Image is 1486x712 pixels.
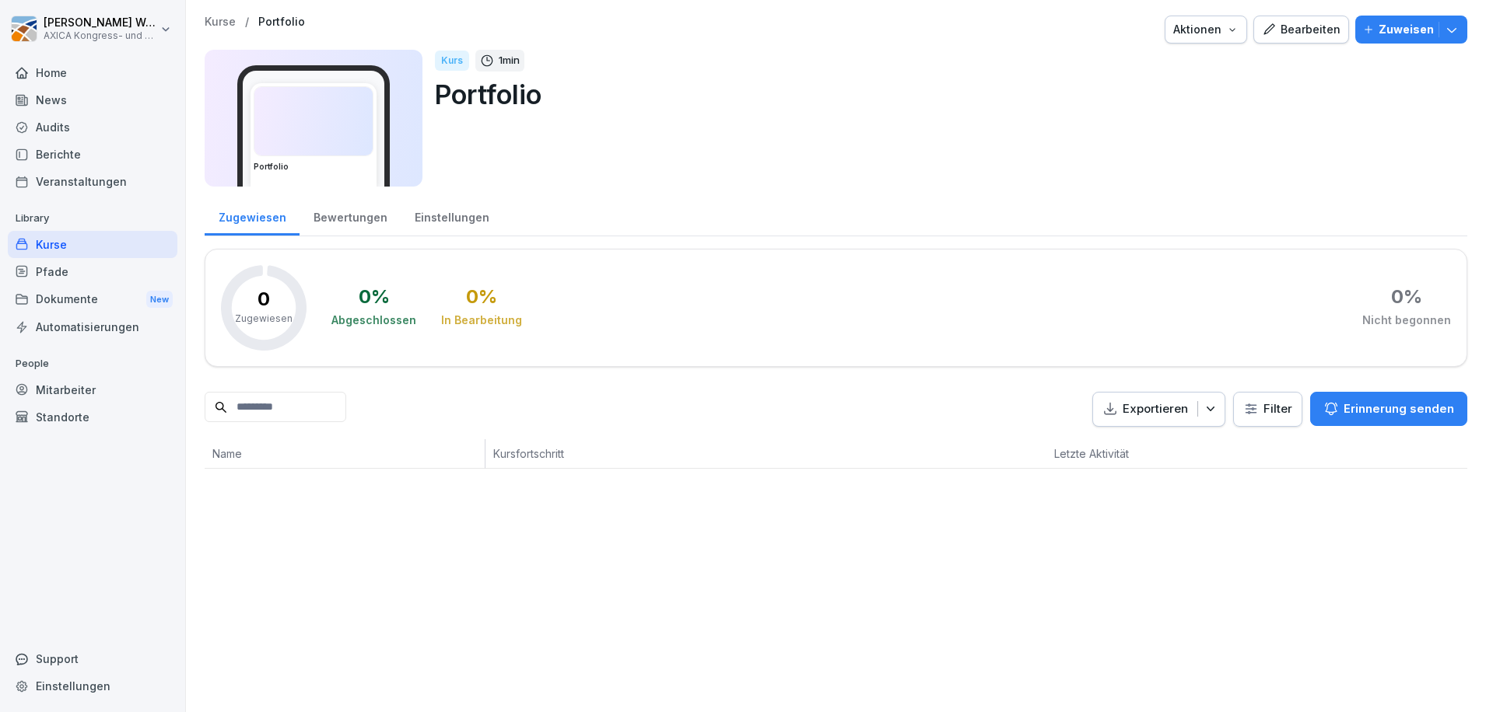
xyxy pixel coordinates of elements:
[435,51,469,71] div: Kurs
[1123,400,1188,418] p: Exportieren
[1253,16,1349,44] button: Bearbeiten
[8,351,177,376] p: People
[331,312,416,328] div: Abgeschlossen
[8,206,177,231] p: Library
[1173,21,1239,38] div: Aktionen
[8,403,177,431] a: Standorte
[1310,392,1467,426] button: Erinnerung senden
[1243,401,1292,417] div: Filter
[8,168,177,195] a: Veranstaltungen
[300,196,401,236] a: Bewertungen
[1379,21,1434,38] p: Zuweisen
[499,53,520,68] p: 1 min
[8,231,177,258] a: Kurse
[466,288,497,306] div: 0 %
[1165,16,1247,44] button: Aktionen
[1362,312,1451,328] div: Nicht begonnen
[8,59,177,86] a: Home
[44,16,157,30] p: [PERSON_NAME] Wolters
[8,258,177,285] a: Pfade
[8,645,177,672] div: Support
[435,75,1455,114] p: Portfolio
[146,291,173,309] div: New
[441,312,522,328] div: In Bearbeitung
[8,86,177,113] a: News
[1344,400,1454,417] p: Erinnerung senden
[235,312,293,326] p: Zugewiesen
[8,376,177,403] a: Mitarbeiter
[8,672,177,700] a: Einstellungen
[258,290,270,309] p: 0
[258,16,305,29] a: Portfolio
[8,285,177,314] div: Dokumente
[1355,16,1467,44] button: Zuweisen
[493,445,829,462] p: Kursfortschritt
[212,445,477,462] p: Name
[245,16,249,29] p: /
[254,161,373,173] h3: Portfolio
[1262,21,1341,38] div: Bearbeiten
[1234,393,1302,426] button: Filter
[1054,445,1214,462] p: Letzte Aktivität
[359,288,390,306] div: 0 %
[44,30,157,41] p: AXICA Kongress- und Tagungszentrum Pariser Platz 3 GmbH
[8,141,177,168] a: Berichte
[1391,288,1422,306] div: 0 %
[401,196,503,236] a: Einstellungen
[205,196,300,236] a: Zugewiesen
[8,285,177,314] a: DokumenteNew
[1092,392,1225,427] button: Exportieren
[205,16,236,29] a: Kurse
[8,113,177,141] a: Audits
[8,313,177,340] a: Automatisierungen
